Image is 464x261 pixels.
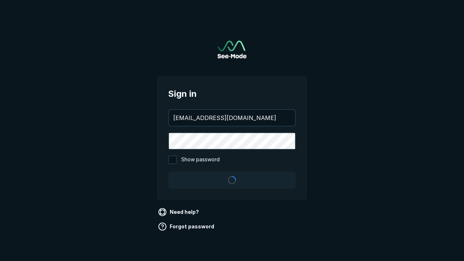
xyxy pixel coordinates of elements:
a: Go to sign in [217,41,246,58]
img: See-Mode Logo [217,41,246,58]
span: Show password [181,156,220,164]
input: your@email.com [169,110,295,126]
a: Forgot password [157,221,217,232]
span: Sign in [168,87,296,100]
a: Need help? [157,206,202,218]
